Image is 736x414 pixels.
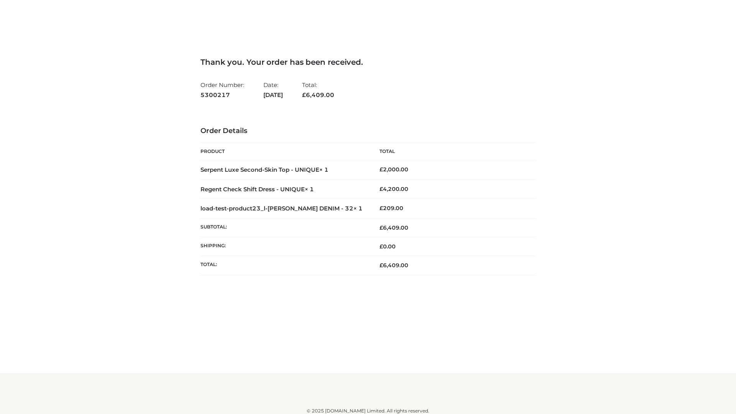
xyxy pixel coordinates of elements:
bdi: 0.00 [379,243,396,250]
span: £ [379,166,383,173]
span: £ [379,186,383,192]
strong: × 1 [305,186,314,193]
span: £ [379,262,383,269]
th: Subtotal: [200,218,368,237]
li: Order Number: [200,78,244,102]
span: 6,409.00 [302,91,334,99]
bdi: 4,200.00 [379,186,408,192]
strong: Regent Check Shift Dress - UNIQUE [200,186,314,193]
strong: 5300217 [200,90,244,100]
bdi: 209.00 [379,205,403,212]
th: Product [200,143,368,160]
span: £ [302,91,306,99]
h3: Thank you. Your order has been received. [200,58,536,67]
strong: load-test-product23_l-[PERSON_NAME] DENIM - 32 [200,205,363,212]
span: £ [379,224,383,231]
th: Total: [200,256,368,275]
span: 6,409.00 [379,224,408,231]
strong: × 1 [353,205,363,212]
span: £ [379,243,383,250]
th: Shipping: [200,237,368,256]
h3: Order Details [200,127,536,135]
li: Total: [302,78,334,102]
strong: Serpent Luxe Second-Skin Top - UNIQUE [200,166,329,173]
span: £ [379,205,383,212]
strong: × 1 [319,166,329,173]
li: Date: [263,78,283,102]
bdi: 2,000.00 [379,166,408,173]
strong: [DATE] [263,90,283,100]
th: Total [368,143,536,160]
span: 6,409.00 [379,262,408,269]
